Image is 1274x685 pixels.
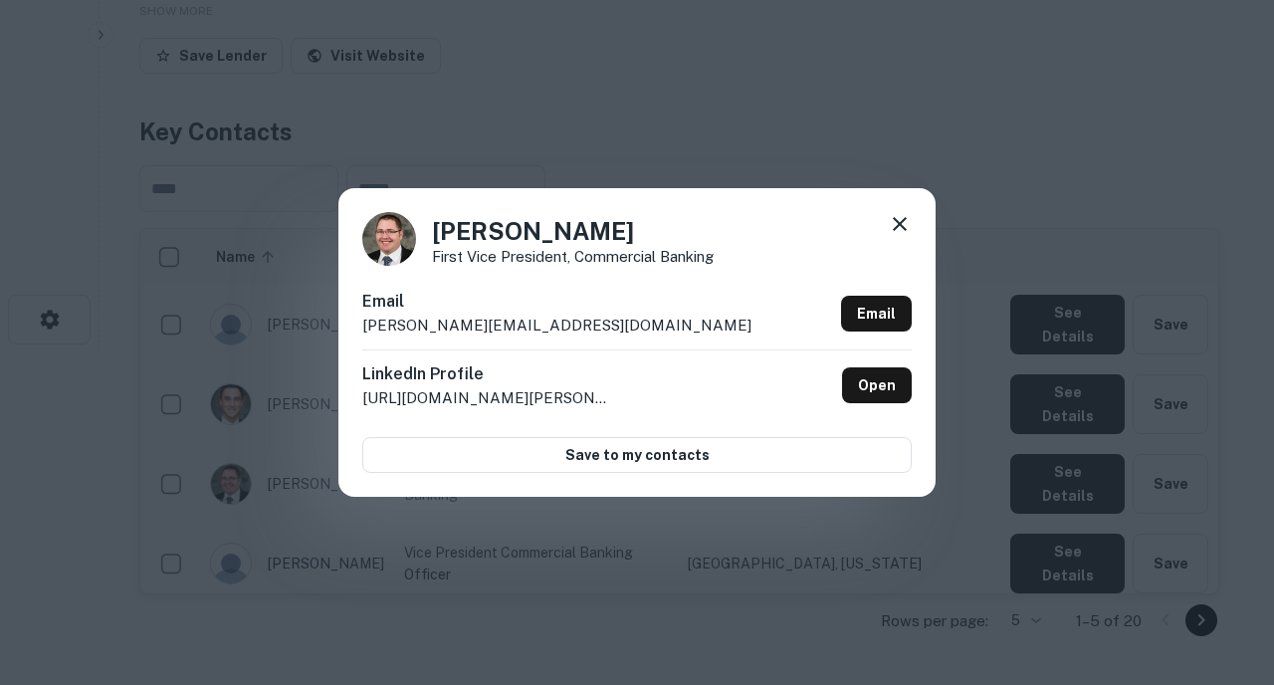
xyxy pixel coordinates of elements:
[841,296,912,332] a: Email
[432,249,714,264] p: First Vice President, Commercial Banking
[362,212,416,266] img: 1517610378635
[362,437,912,473] button: Save to my contacts
[432,213,714,249] h4: [PERSON_NAME]
[362,386,611,410] p: [URL][DOMAIN_NAME][PERSON_NAME]
[842,367,912,403] a: Open
[362,314,751,338] p: [PERSON_NAME][EMAIL_ADDRESS][DOMAIN_NAME]
[1174,526,1274,621] iframe: Chat Widget
[362,290,751,314] h6: Email
[362,362,611,386] h6: LinkedIn Profile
